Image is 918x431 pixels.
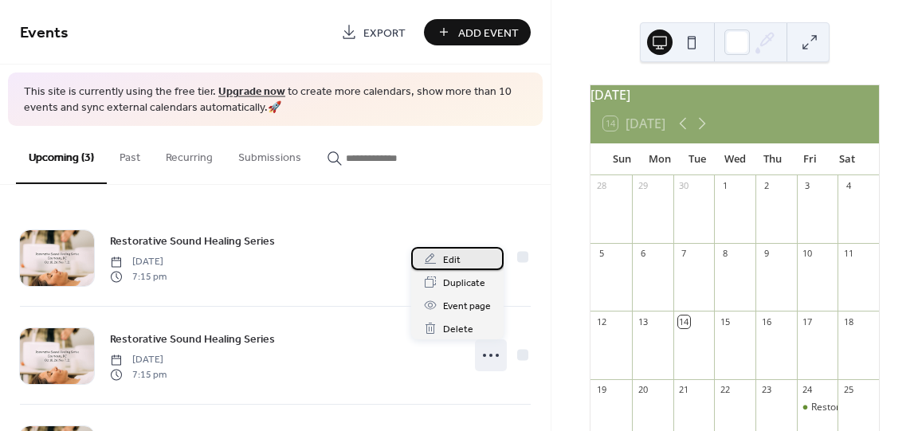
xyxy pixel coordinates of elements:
span: Export [363,25,406,41]
span: 7:15 pm [110,269,167,284]
div: 19 [595,384,607,396]
div: 14 [678,315,690,327]
div: 6 [637,248,649,260]
button: Upcoming (3) [16,126,107,184]
div: Mon [641,143,678,175]
span: Restorative Sound Healing Series [110,331,275,348]
div: 1 [719,180,731,192]
a: Upgrade now [218,81,285,103]
div: 28 [595,180,607,192]
span: Events [20,18,69,49]
div: 10 [802,248,814,260]
div: 2 [760,180,772,192]
div: 29 [637,180,649,192]
div: 12 [595,315,607,327]
div: 9 [760,248,772,260]
div: 22 [719,384,731,396]
div: Fri [791,143,829,175]
div: 25 [842,384,854,396]
div: 5 [595,248,607,260]
span: [DATE] [110,353,167,367]
div: [DATE] [590,85,879,104]
div: 3 [802,180,814,192]
div: 21 [678,384,690,396]
button: Recurring [153,126,226,182]
span: Restorative Sound Healing Series [110,233,275,250]
div: 30 [678,180,690,192]
div: 23 [760,384,772,396]
div: Wed [716,143,754,175]
span: [DATE] [110,255,167,269]
div: 20 [637,384,649,396]
span: Delete [443,321,473,338]
div: Sat [829,143,866,175]
div: 15 [719,315,731,327]
span: 7:15 pm [110,367,167,382]
a: Restorative Sound Healing Series [110,330,275,348]
button: Submissions [226,126,314,182]
span: Event page [443,298,491,315]
span: Edit [443,252,461,268]
div: 4 [842,180,854,192]
div: 24 [802,384,814,396]
span: Add Event [458,25,519,41]
button: Add Event [424,19,531,45]
span: This site is currently using the free tier. to create more calendars, show more than 10 events an... [24,84,527,116]
div: Restorative Sound Healing Series [797,401,838,414]
div: Thu [754,143,791,175]
a: Restorative Sound Healing Series [110,232,275,250]
div: 13 [637,315,649,327]
div: 7 [678,248,690,260]
div: Sun [603,143,641,175]
div: 11 [842,248,854,260]
span: Duplicate [443,275,485,292]
div: 18 [842,315,854,327]
div: 17 [802,315,814,327]
div: Tue [678,143,716,175]
a: Export [329,19,418,45]
div: 16 [760,315,772,327]
button: Past [107,126,153,182]
div: 8 [719,248,731,260]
